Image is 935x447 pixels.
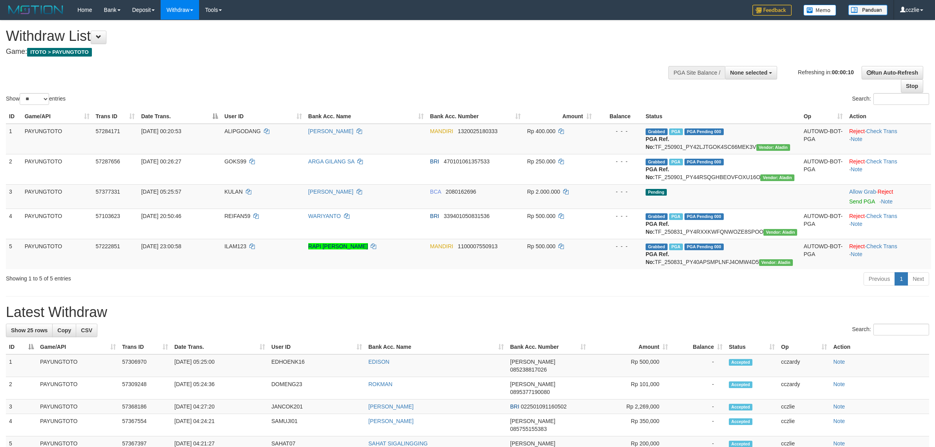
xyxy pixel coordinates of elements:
td: 2 [6,154,22,184]
td: SAMUJI01 [268,414,365,436]
td: - [671,414,726,436]
a: Allow Grab [849,189,876,195]
td: · · [846,209,931,239]
th: ID [6,109,22,124]
a: ROKMAN [368,381,392,387]
span: Show 25 rows [11,327,48,333]
span: REIFAN59 [224,213,250,219]
span: Accepted [729,418,752,425]
a: SAHAT SIGALINGGING [368,440,428,447]
td: JANCOK201 [268,399,365,414]
a: Show 25 rows [6,324,53,337]
td: EDHOENK16 [268,354,365,377]
a: Reject [849,243,865,249]
span: Vendor URL: https://payment4.1velocity.biz [760,174,794,181]
a: Note [833,440,845,447]
span: GOKS99 [224,158,246,165]
span: KULAN [224,189,243,195]
td: - [671,377,726,399]
span: [DATE] 20:50:46 [141,213,181,219]
span: MANDIRI [430,243,453,249]
span: BRI [430,158,439,165]
span: Grabbed [646,213,668,220]
td: cczardy [778,354,830,377]
td: PAYUNGTOTO [22,209,93,239]
span: Copy 1320025180333 to clipboard [458,128,498,134]
td: · · [846,239,931,269]
a: Reject [849,128,865,134]
a: WARIYANTO [308,213,341,219]
a: Reject [878,189,893,195]
span: Marked by cczsasa [669,213,683,220]
span: Copy [57,327,71,333]
td: TF_250831_PY4RXXKWFQNWOZE8SPOO [642,209,801,239]
th: Bank Acc. Number: activate to sort column ascending [507,340,589,354]
a: RAPI [PERSON_NAME] [308,243,368,249]
span: Rp 400.000 [527,128,555,134]
td: PAYUNGTOTO [37,399,119,414]
a: [PERSON_NAME] [368,418,414,424]
a: Check Trans [866,128,897,134]
a: Stop [901,79,923,93]
td: cczardy [778,377,830,399]
span: Copy 022501091160502 to clipboard [521,403,567,410]
td: [DATE] 04:27:20 [171,399,268,414]
th: Status [642,109,801,124]
span: 57287656 [96,158,120,165]
div: - - - [598,242,639,250]
td: AUTOWD-BOT-PGA [800,239,846,269]
span: PGA Pending [684,159,724,165]
th: Bank Acc. Name: activate to sort column ascending [305,109,427,124]
span: [DATE] 00:26:27 [141,158,181,165]
td: · · [846,154,931,184]
a: Reject [849,158,865,165]
td: 3 [6,399,37,414]
img: Button%20Memo.svg [803,5,836,16]
span: Copy 085755155383 to clipboard [510,426,547,432]
span: [PERSON_NAME] [510,381,555,387]
td: AUTOWD-BOT-PGA [800,124,846,154]
span: BCA [430,189,441,195]
td: · · [846,124,931,154]
span: Pending [646,189,667,196]
span: Copy 339401050831536 to clipboard [444,213,490,219]
img: panduan.png [848,5,887,15]
span: ILAM123 [224,243,246,249]
td: PAYUNGTOTO [22,124,93,154]
span: Marked by cczlie [669,159,683,165]
span: 57284171 [96,128,120,134]
strong: 00:00:10 [832,69,854,75]
td: PAYUNGTOTO [37,354,119,377]
b: PGA Ref. No: [646,166,669,180]
th: Trans ID: activate to sort column ascending [119,340,171,354]
td: Rp 101,000 [589,377,671,399]
td: 1 [6,354,37,377]
span: ALIPGODANG [224,128,261,134]
span: · [849,189,877,195]
span: Rp 500.000 [527,213,555,219]
td: 57368186 [119,399,171,414]
td: AUTOWD-BOT-PGA [800,209,846,239]
a: Reject [849,213,865,219]
span: Accepted [729,381,752,388]
td: PAYUNGTOTO [37,414,119,436]
a: CSV [76,324,97,337]
a: Note [833,381,845,387]
td: - [671,399,726,414]
td: TF_250901_PY44RSQGHBEOVFOXU16O [642,154,801,184]
b: PGA Ref. No: [646,136,669,150]
td: Rp 350,000 [589,414,671,436]
a: Run Auto-Refresh [862,66,923,79]
td: 1 [6,124,22,154]
span: MANDIRI [430,128,453,134]
span: Grabbed [646,244,668,250]
td: 4 [6,209,22,239]
td: [DATE] 04:24:21 [171,414,268,436]
td: cczlie [778,399,830,414]
span: CSV [81,327,92,333]
button: None selected [725,66,777,79]
a: Next [908,272,929,286]
td: 57309248 [119,377,171,399]
th: User ID: activate to sort column ascending [268,340,365,354]
input: Search: [873,324,929,335]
